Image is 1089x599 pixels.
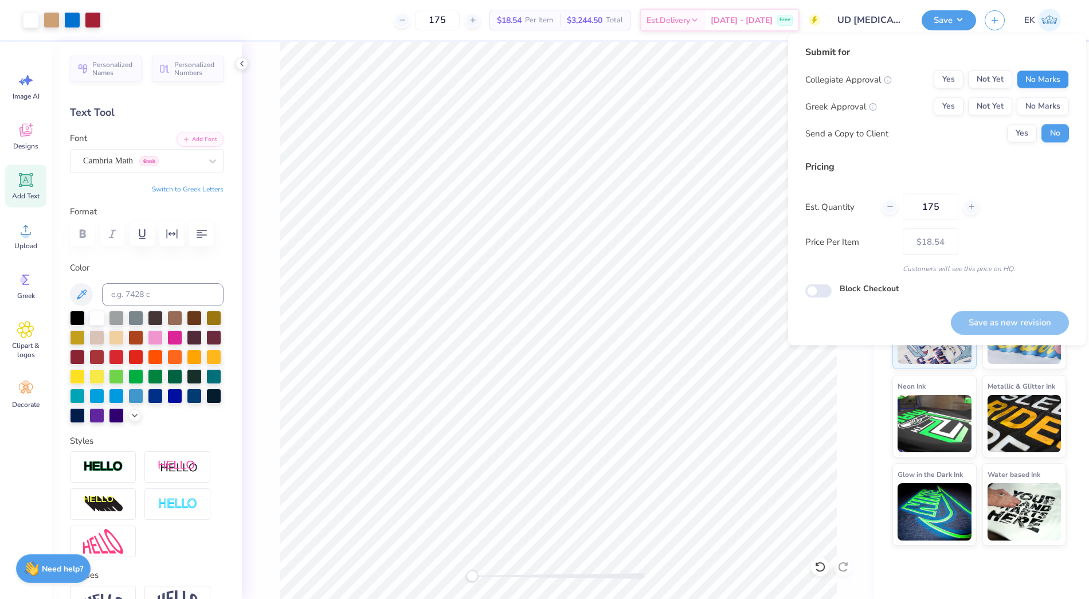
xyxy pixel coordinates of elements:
[805,160,1069,174] div: Pricing
[12,191,40,201] span: Add Text
[42,563,83,574] strong: Need help?
[152,56,224,82] button: Personalized Numbers
[13,142,38,151] span: Designs
[898,395,972,452] img: Neon Ink
[92,61,135,77] span: Personalized Names
[152,185,224,194] button: Switch to Greek Letters
[17,291,35,300] span: Greek
[934,97,963,116] button: Yes
[711,14,773,26] span: [DATE] - [DATE]
[467,570,478,582] div: Accessibility label
[415,10,460,30] input: – –
[805,73,892,86] div: Collegiate Approval
[968,97,1012,116] button: Not Yet
[1038,9,1061,32] img: Emily Klevan
[83,460,123,473] img: Stroke
[497,14,522,26] span: $18.54
[70,132,87,145] label: Font
[70,261,224,275] label: Color
[70,434,93,448] label: Styles
[779,16,790,24] span: Free
[805,45,1069,59] div: Submit for
[158,460,198,474] img: Shadow
[606,14,623,26] span: Total
[70,56,142,82] button: Personalized Names
[7,341,45,359] span: Clipart & logos
[898,468,963,480] span: Glow in the Dark Ink
[805,264,1069,274] div: Customers will see this price on HQ.
[1019,9,1066,32] a: EK
[805,100,877,113] div: Greek Approval
[988,468,1040,480] span: Water based Ink
[1017,71,1069,89] button: No Marks
[829,9,913,32] input: Untitled Design
[988,395,1061,452] img: Metallic & Glitter Ink
[922,10,976,30] button: Save
[1017,97,1069,116] button: No Marks
[13,92,40,101] span: Image AI
[805,235,894,248] label: Price Per Item
[83,495,123,514] img: 3D Illusion
[1024,14,1035,27] span: EK
[177,132,224,147] button: Add Font
[14,241,37,250] span: Upload
[83,529,123,554] img: Free Distort
[988,380,1055,392] span: Metallic & Glitter Ink
[174,61,217,77] span: Personalized Numbers
[158,498,198,511] img: Negative Space
[102,283,224,306] input: e.g. 7428 c
[525,14,553,26] span: Per Item
[968,71,1012,89] button: Not Yet
[903,194,958,220] input: – –
[647,14,690,26] span: Est. Delivery
[898,483,972,541] img: Glow in the Dark Ink
[1041,124,1069,143] button: No
[805,200,873,213] label: Est. Quantity
[805,127,888,140] div: Send a Copy to Client
[567,14,602,26] span: $3,244.50
[840,283,899,295] label: Block Checkout
[1007,124,1037,143] button: Yes
[898,380,926,392] span: Neon Ink
[70,205,224,218] label: Format
[70,105,224,120] div: Text Tool
[934,71,963,89] button: Yes
[12,400,40,409] span: Decorate
[988,483,1061,541] img: Water based Ink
